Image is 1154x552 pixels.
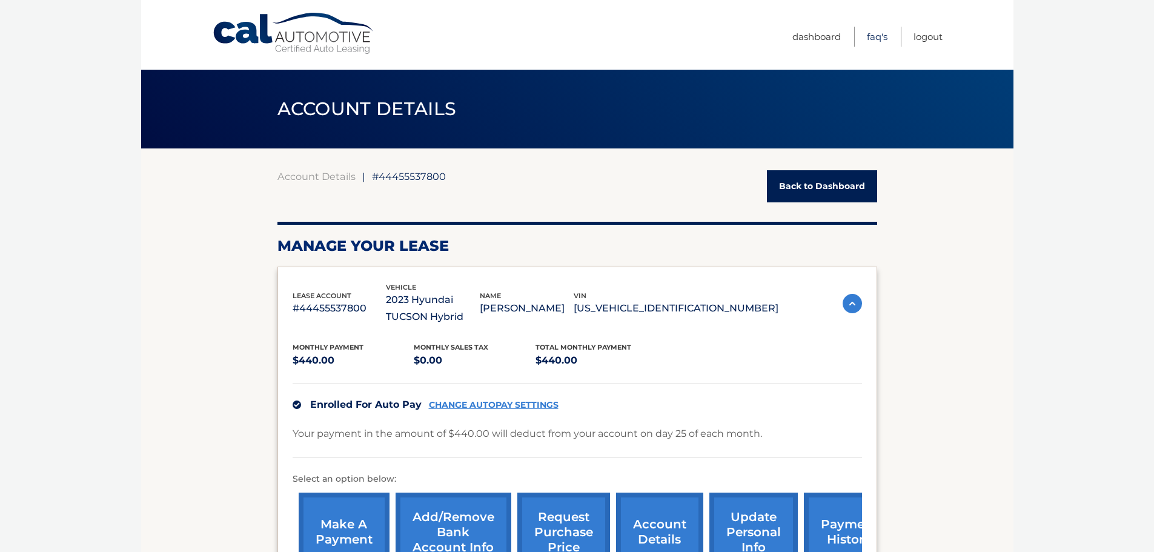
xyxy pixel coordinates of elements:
p: #44455537800 [293,300,386,317]
p: Your payment in the amount of $440.00 will deduct from your account on day 25 of each month. [293,425,762,442]
p: [PERSON_NAME] [480,300,574,317]
p: [US_VEHICLE_IDENTIFICATION_NUMBER] [574,300,778,317]
a: Cal Automotive [212,12,376,55]
p: $0.00 [414,352,536,369]
span: ACCOUNT DETAILS [277,98,457,120]
a: Back to Dashboard [767,170,877,202]
span: | [362,170,365,182]
a: CHANGE AUTOPAY SETTINGS [429,400,559,410]
h2: Manage Your Lease [277,237,877,255]
img: check.svg [293,401,301,409]
span: #44455537800 [372,170,446,182]
a: Dashboard [792,27,841,47]
span: Enrolled For Auto Pay [310,399,422,410]
span: vehicle [386,283,416,291]
span: Monthly sales Tax [414,343,488,351]
a: FAQ's [867,27,887,47]
a: Account Details [277,170,356,182]
span: name [480,291,501,300]
img: accordion-active.svg [843,294,862,313]
span: Monthly Payment [293,343,363,351]
span: lease account [293,291,351,300]
a: Logout [914,27,943,47]
p: $440.00 [536,352,657,369]
p: Select an option below: [293,472,862,487]
span: Total Monthly Payment [536,343,631,351]
span: vin [574,291,586,300]
p: 2023 Hyundai TUCSON Hybrid [386,291,480,325]
p: $440.00 [293,352,414,369]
